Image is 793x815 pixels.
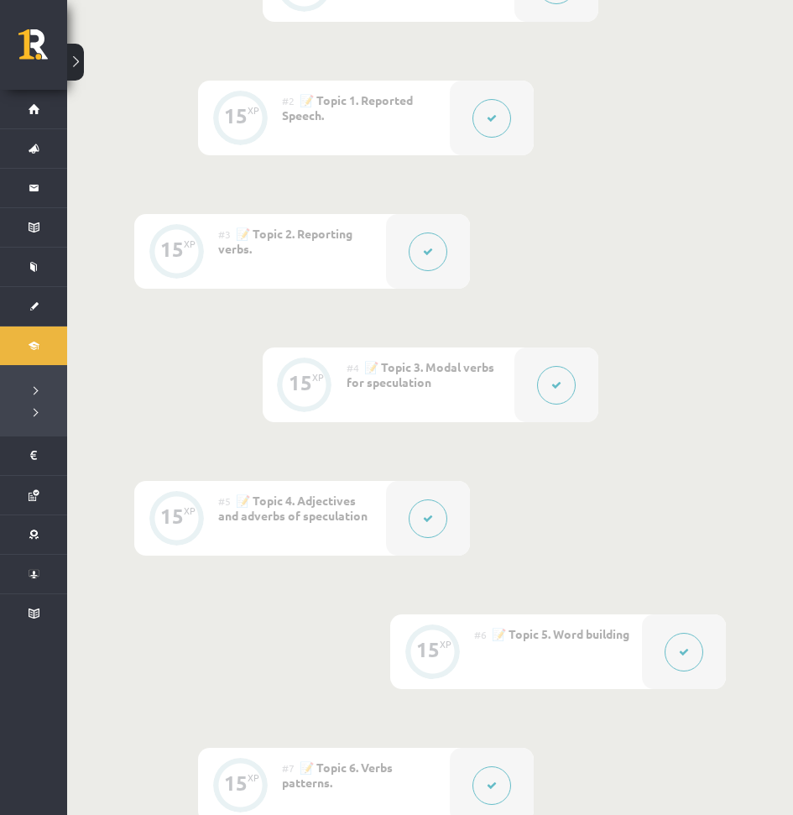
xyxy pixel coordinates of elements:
div: XP [184,506,196,515]
div: 15 [224,776,248,791]
div: XP [440,640,451,649]
div: 15 [416,642,440,657]
div: XP [312,373,324,382]
span: 📝 Topic 5. Word building [492,626,629,641]
span: 📝 Topic 4. Adjectives and adverbs of speculation [218,493,368,523]
span: 📝 Topic 6. Verbs patterns. [282,760,393,790]
div: 15 [160,509,184,524]
span: #6 [474,628,487,641]
span: #7 [282,761,295,775]
div: XP [248,106,259,115]
a: Rīgas 1. Tālmācības vidusskola [18,29,67,71]
span: 📝 Topic 1. Reported Speech. [282,92,413,123]
span: 📝 Topic 3. Modal verbs for speculation [347,359,494,389]
span: #2 [282,94,295,107]
span: #3 [218,227,231,241]
div: 15 [160,242,184,257]
div: 15 [224,108,248,123]
div: XP [248,773,259,782]
span: #5 [218,494,231,508]
div: XP [184,239,196,248]
span: #4 [347,361,359,374]
span: 📝 Topic 2. Reporting verbs. [218,226,352,256]
div: 15 [289,375,312,390]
